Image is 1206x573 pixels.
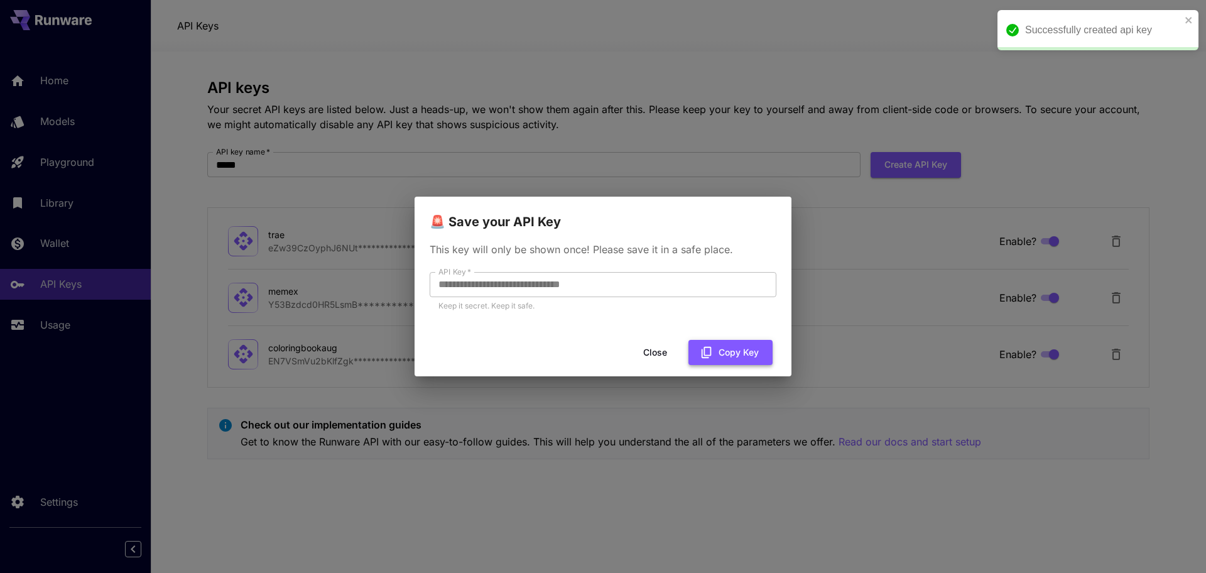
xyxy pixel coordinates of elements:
button: close [1185,15,1193,25]
p: Keep it secret. Keep it safe. [438,300,768,312]
h2: 🚨 Save your API Key [415,197,791,232]
label: API Key [438,266,471,277]
div: Successfully created api key [1025,23,1181,38]
button: Close [627,340,683,366]
button: Copy Key [688,340,773,366]
p: This key will only be shown once! Please save it in a safe place. [430,242,776,257]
